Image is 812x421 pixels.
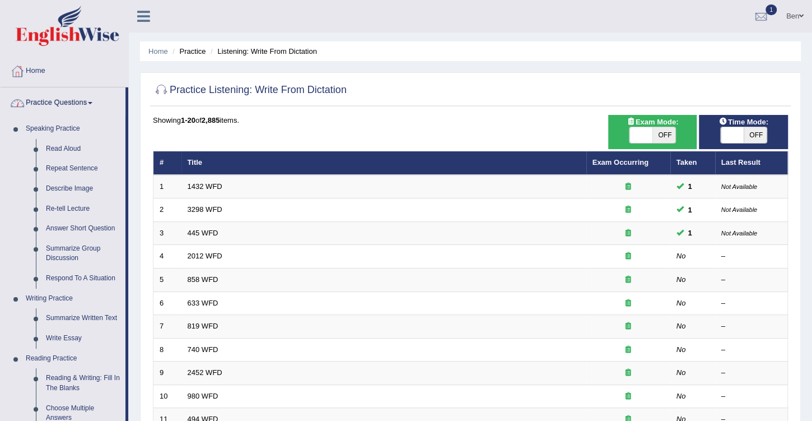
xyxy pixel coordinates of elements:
[153,315,181,339] td: 7
[652,127,676,143] span: OFF
[592,228,664,239] div: Exam occurring question
[592,182,664,192] div: Exam occurring question
[181,116,195,124] b: 1-20
[170,46,206,57] li: Practice
[208,46,317,57] li: Listening: Write From Dictation
[41,179,125,199] a: Describe Image
[592,321,664,332] div: Exam occurring question
[721,230,757,237] small: Not Available
[153,292,181,315] td: 6
[153,245,181,269] td: 4
[41,159,125,179] a: Repeat Sentence
[721,391,782,402] div: –
[21,119,125,139] a: Speaking Practice
[676,299,686,307] em: No
[181,151,586,175] th: Title
[676,392,686,400] em: No
[41,219,125,239] a: Answer Short Question
[622,116,683,128] span: Exam Mode:
[721,298,782,309] div: –
[153,115,788,126] div: Showing of items.
[41,139,125,159] a: Read Aloud
[21,289,125,309] a: Writing Practice
[676,275,686,284] em: No
[41,269,125,289] a: Respond To A Situation
[744,127,767,143] span: OFF
[153,221,181,245] td: 3
[592,298,664,309] div: Exam occurring question
[153,175,181,198] td: 1
[676,345,686,354] em: No
[592,391,664,402] div: Exam occurring question
[188,322,218,330] a: 819 WFD
[153,151,181,175] th: #
[41,368,125,398] a: Reading & Writing: Fill In The Blanks
[721,321,782,332] div: –
[715,116,773,128] span: Time Mode:
[153,82,347,99] h2: Practice Listening: Write From Dictation
[592,345,664,355] div: Exam occurring question
[188,229,218,237] a: 445 WFD
[676,368,686,377] em: No
[153,385,181,408] td: 10
[153,362,181,385] td: 9
[153,338,181,362] td: 8
[1,55,128,84] a: Home
[41,329,125,349] a: Write Essay
[592,158,648,166] a: Exam Occurring
[202,116,220,124] b: 2,885
[21,349,125,369] a: Reading Practice
[188,345,218,354] a: 740 WFD
[188,182,222,191] a: 1432 WFD
[721,251,782,262] div: –
[592,368,664,378] div: Exam occurring question
[608,115,697,149] div: Show exams occurring in exams
[188,368,222,377] a: 2452 WFD
[41,308,125,329] a: Summarize Written Text
[41,199,125,219] a: Re-tell Lecture
[684,204,697,216] span: You can still take this question
[676,252,686,260] em: No
[721,183,757,190] small: Not Available
[676,322,686,330] em: No
[592,251,664,262] div: Exam occurring question
[721,368,782,378] div: –
[721,206,757,213] small: Not Available
[721,345,782,355] div: –
[188,275,218,284] a: 858 WFD
[153,269,181,292] td: 5
[715,151,788,175] th: Last Result
[188,252,222,260] a: 2012 WFD
[148,47,168,55] a: Home
[41,239,125,269] a: Summarize Group Discussion
[670,151,715,175] th: Taken
[153,198,181,222] td: 2
[684,227,697,239] span: You can still take this question
[188,205,222,214] a: 3298 WFD
[188,392,218,400] a: 980 WFD
[721,275,782,285] div: –
[766,4,777,15] span: 1
[592,205,664,215] div: Exam occurring question
[684,181,697,192] span: You can still take this question
[188,299,218,307] a: 633 WFD
[1,87,125,115] a: Practice Questions
[592,275,664,285] div: Exam occurring question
